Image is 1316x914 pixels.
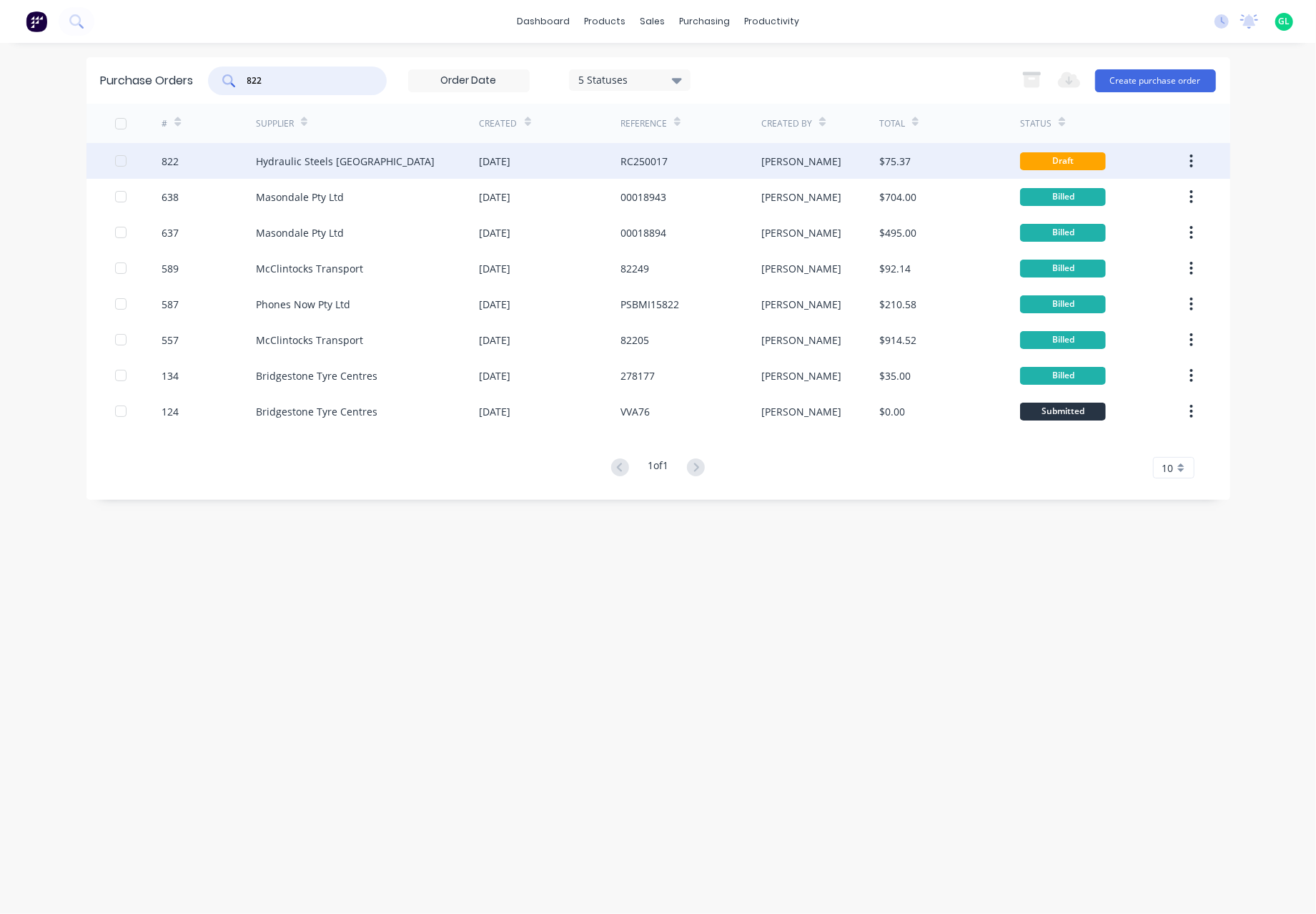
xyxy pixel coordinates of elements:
[162,333,179,348] div: 557
[879,154,911,169] div: $75.37
[879,333,916,348] div: $914.52
[879,297,916,312] div: $210.58
[409,70,529,92] input: Order Date
[256,404,377,419] div: Bridgestone Tyre Centres
[879,261,911,276] div: $92.14
[1020,224,1106,242] div: Billed
[1020,367,1106,385] div: Billed
[162,261,179,276] div: 589
[162,117,167,130] div: #
[737,11,806,32] div: productivity
[1095,69,1216,92] button: Create purchase order
[879,368,911,383] div: $35.00
[879,190,916,205] div: $704.00
[620,368,655,383] div: 278177
[620,297,679,312] div: PSBMI15822
[480,404,511,419] div: [DATE]
[761,154,841,169] div: [PERSON_NAME]
[620,117,667,130] div: Reference
[256,261,363,276] div: McClintocks Transport
[1020,331,1106,349] div: Billed
[26,11,47,32] img: Factory
[162,404,179,419] div: 124
[510,11,577,32] a: dashboard
[480,261,511,276] div: [DATE]
[480,368,511,383] div: [DATE]
[480,333,511,348] div: [DATE]
[256,333,363,348] div: McClintocks Transport
[1020,152,1106,170] div: Draft
[101,72,194,89] div: Purchase Orders
[761,404,841,419] div: [PERSON_NAME]
[256,297,350,312] div: Phones Now Pty Ltd
[480,190,511,205] div: [DATE]
[761,117,812,130] div: Created By
[480,297,511,312] div: [DATE]
[480,154,511,169] div: [DATE]
[162,225,179,240] div: 637
[633,11,672,32] div: sales
[480,225,511,240] div: [DATE]
[1162,461,1174,476] span: 10
[256,154,435,169] div: Hydraulic Steels [GEOGRAPHIC_DATA]
[1020,117,1052,130] div: Status
[648,458,668,478] div: 1 of 1
[162,154,179,169] div: 822
[879,404,905,419] div: $0.00
[672,11,737,32] div: purchasing
[761,368,841,383] div: [PERSON_NAME]
[1020,188,1106,206] div: Billed
[1279,15,1290,28] span: GL
[162,297,179,312] div: 587
[620,190,666,205] div: 00018943
[1020,403,1106,421] div: Submitted
[620,404,650,419] div: VVA76
[620,225,666,240] div: 00018894
[578,72,681,87] div: 5 Statuses
[162,190,179,205] div: 638
[620,261,649,276] div: 82249
[761,333,841,348] div: [PERSON_NAME]
[256,190,344,205] div: Masondale Pty Ltd
[620,333,649,348] div: 82205
[879,225,916,240] div: $495.00
[480,117,518,130] div: Created
[761,261,841,276] div: [PERSON_NAME]
[256,117,294,130] div: Supplier
[256,225,344,240] div: Masondale Pty Ltd
[761,297,841,312] div: [PERSON_NAME]
[246,74,365,88] input: Search purchase orders...
[761,190,841,205] div: [PERSON_NAME]
[256,368,377,383] div: Bridgestone Tyre Centres
[620,154,668,169] div: RC250017
[162,368,179,383] div: 134
[577,11,633,32] div: products
[761,225,841,240] div: [PERSON_NAME]
[1020,260,1106,277] div: Billed
[879,117,905,130] div: Total
[1020,295,1106,313] div: Billed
